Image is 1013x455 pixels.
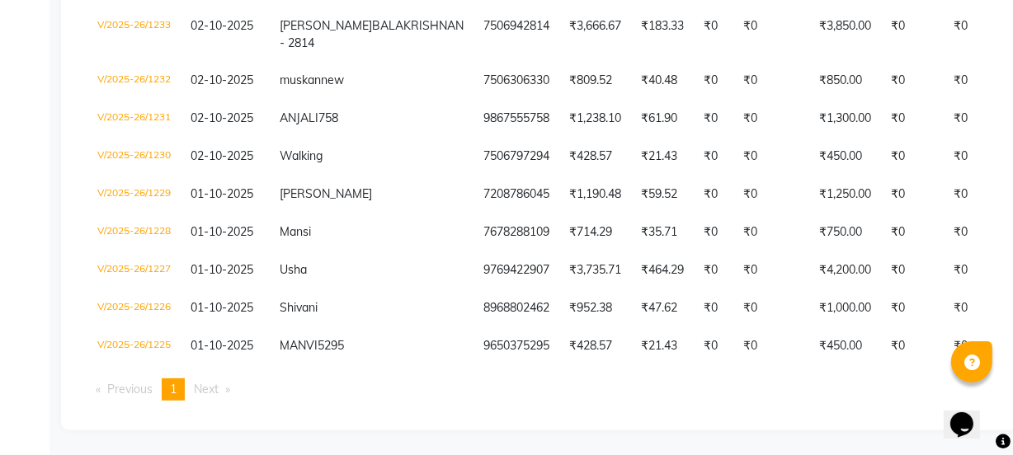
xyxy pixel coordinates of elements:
[631,176,694,213] td: ₹59.52
[733,289,809,327] td: ₹0
[631,138,694,176] td: ₹21.43
[280,110,318,125] span: ANJALI
[87,213,181,251] td: V/2025-26/1228
[318,110,338,125] span: 758
[733,62,809,100] td: ₹0
[280,338,318,353] span: MANVI
[280,300,318,315] span: Shivani
[694,213,733,251] td: ₹0
[733,138,809,176] td: ₹0
[694,62,733,100] td: ₹0
[881,62,944,100] td: ₹0
[733,251,809,289] td: ₹0
[87,327,181,365] td: V/2025-26/1225
[191,262,253,277] span: 01-10-2025
[694,100,733,138] td: ₹0
[881,251,944,289] td: ₹0
[107,382,153,396] span: Previous
[191,224,253,239] span: 01-10-2025
[694,138,733,176] td: ₹0
[559,251,631,289] td: ₹3,735.71
[733,176,809,213] td: ₹0
[280,18,464,50] span: BALAKRISHNAN - 2814
[474,289,559,327] td: 8968802462
[474,138,559,176] td: 7506797294
[87,176,181,213] td: V/2025-26/1229
[881,289,944,327] td: ₹0
[280,18,372,33] span: [PERSON_NAME]
[559,213,631,251] td: ₹714.29
[694,327,733,365] td: ₹0
[559,62,631,100] td: ₹809.52
[694,251,733,289] td: ₹0
[881,100,944,138] td: ₹0
[280,148,323,163] span: Walking
[318,338,344,353] span: 5295
[87,138,181,176] td: V/2025-26/1230
[809,100,881,138] td: ₹1,300.00
[694,7,733,62] td: ₹0
[694,289,733,327] td: ₹0
[474,251,559,289] td: 9769422907
[809,327,881,365] td: ₹450.00
[87,100,181,138] td: V/2025-26/1231
[87,251,181,289] td: V/2025-26/1227
[87,378,991,401] nav: Pagination
[280,262,307,277] span: Usha
[559,7,631,62] td: ₹3,666.67
[474,213,559,251] td: 7678288109
[191,73,253,87] span: 02-10-2025
[809,138,881,176] td: ₹450.00
[631,327,694,365] td: ₹21.43
[87,62,181,100] td: V/2025-26/1232
[631,100,694,138] td: ₹61.90
[559,289,631,327] td: ₹952.38
[631,7,694,62] td: ₹183.33
[631,289,694,327] td: ₹47.62
[87,289,181,327] td: V/2025-26/1226
[733,7,809,62] td: ₹0
[191,338,253,353] span: 01-10-2025
[733,213,809,251] td: ₹0
[881,176,944,213] td: ₹0
[474,100,559,138] td: 9867555758
[809,176,881,213] td: ₹1,250.00
[191,300,253,315] span: 01-10-2025
[87,7,181,62] td: V/2025-26/1233
[733,100,809,138] td: ₹0
[733,327,809,365] td: ₹0
[881,138,944,176] td: ₹0
[280,73,321,87] span: muskan
[809,289,881,327] td: ₹1,000.00
[191,110,253,125] span: 02-10-2025
[321,73,344,87] span: new
[809,62,881,100] td: ₹850.00
[559,176,631,213] td: ₹1,190.48
[280,186,372,201] span: [PERSON_NAME]
[474,62,559,100] td: 7506306330
[191,18,253,33] span: 02-10-2025
[881,7,944,62] td: ₹0
[170,382,177,396] span: 1
[559,100,631,138] td: ₹1,238.10
[191,148,253,163] span: 02-10-2025
[474,7,559,62] td: 7506942814
[559,138,631,176] td: ₹428.57
[191,186,253,201] span: 01-10-2025
[881,327,944,365] td: ₹0
[631,62,694,100] td: ₹40.48
[809,7,881,62] td: ₹3,850.00
[809,251,881,289] td: ₹4,200.00
[944,389,997,439] iframe: chat widget
[474,176,559,213] td: 7208786045
[694,176,733,213] td: ₹0
[631,213,694,251] td: ₹35.71
[194,382,219,396] span: Next
[631,251,694,289] td: ₹464.29
[881,213,944,251] td: ₹0
[559,327,631,365] td: ₹428.57
[809,213,881,251] td: ₹750.00
[474,327,559,365] td: 9650375295
[280,224,311,239] span: Mansi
